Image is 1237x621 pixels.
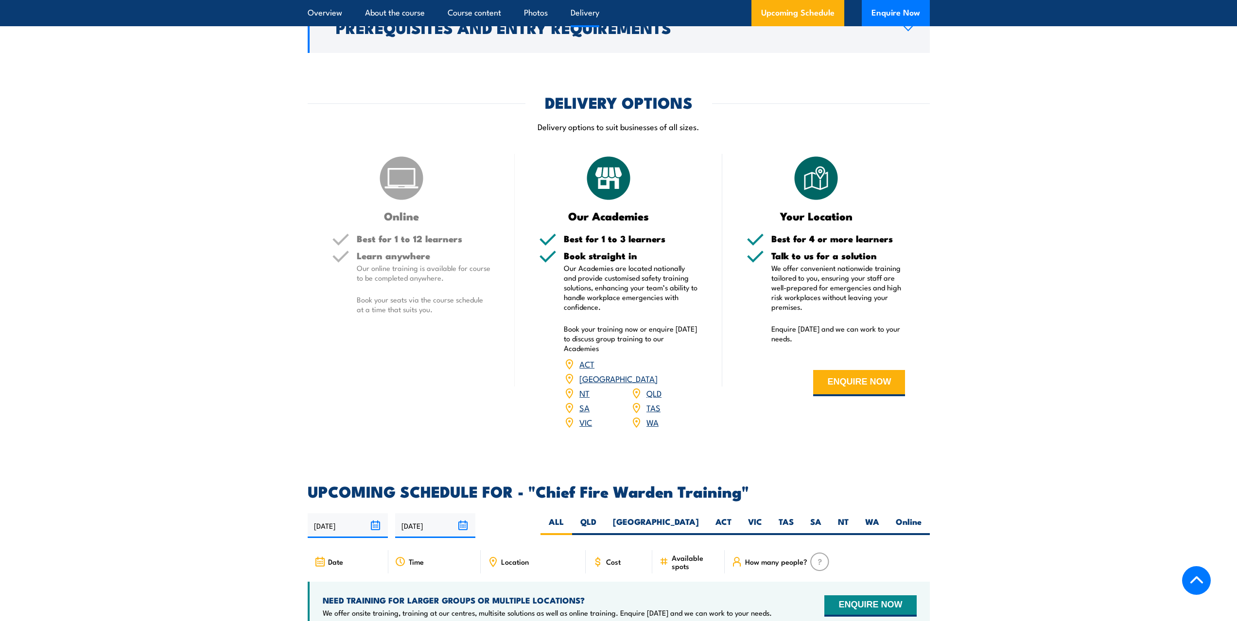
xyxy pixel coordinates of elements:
[830,516,857,535] label: NT
[579,402,590,413] a: SA
[857,516,888,535] label: WA
[579,372,658,384] a: [GEOGRAPHIC_DATA]
[308,2,930,53] a: Prerequisites and Entry Requirements
[771,263,906,312] p: We offer convenient nationwide training tailored to you, ensuring your staff are well-prepared fo...
[409,557,424,566] span: Time
[646,402,661,413] a: TAS
[579,387,590,399] a: NT
[672,554,718,570] span: Available spots
[308,121,930,132] p: Delivery options to suit businesses of all sizes.
[771,234,906,243] h5: Best for 4 or more learners
[606,557,621,566] span: Cost
[646,387,662,399] a: QLD
[740,516,770,535] label: VIC
[771,324,906,343] p: Enquire [DATE] and we can work to your needs.
[357,295,491,314] p: Book your seats via the course schedule at a time that suits you.
[802,516,830,535] label: SA
[824,595,916,617] button: ENQUIRE NOW
[328,557,343,566] span: Date
[308,484,930,498] h2: UPCOMING SCHEDULE FOR - "Chief Fire Warden Training"
[323,608,772,618] p: We offer onsite training, training at our centres, multisite solutions as well as online training...
[747,210,886,221] h3: Your Location
[395,513,475,538] input: To date
[564,263,698,312] p: Our Academies are located nationally and provide customised safety training solutions, enhancing ...
[332,210,471,221] h3: Online
[771,251,906,260] h5: Talk to us for a solution
[707,516,740,535] label: ACT
[564,324,698,353] p: Book your training now or enquire [DATE] to discuss group training to our Academies
[501,557,529,566] span: Location
[540,516,572,535] label: ALL
[564,251,698,260] h5: Book straight in
[888,516,930,535] label: Online
[336,20,887,34] h2: Prerequisites and Entry Requirements
[357,251,491,260] h5: Learn anywhere
[605,516,707,535] label: [GEOGRAPHIC_DATA]
[357,234,491,243] h5: Best for 1 to 12 learners
[564,234,698,243] h5: Best for 1 to 3 learners
[545,95,693,109] h2: DELIVERY OPTIONS
[539,210,679,221] h3: Our Academies
[770,516,802,535] label: TAS
[308,513,388,538] input: From date
[323,595,772,605] h4: NEED TRAINING FOR LARGER GROUPS OR MULTIPLE LOCATIONS?
[579,416,592,428] a: VIC
[572,516,605,535] label: QLD
[813,370,905,396] button: ENQUIRE NOW
[579,358,594,369] a: ACT
[646,416,659,428] a: WA
[357,263,491,283] p: Our online training is available for course to be completed anywhere.
[745,557,807,566] span: How many people?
